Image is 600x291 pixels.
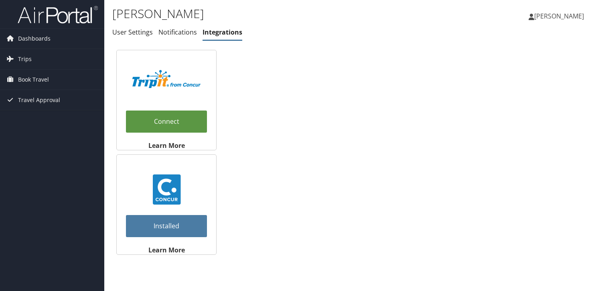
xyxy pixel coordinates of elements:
[126,111,207,133] a: Connect
[18,29,51,49] span: Dashboards
[158,28,197,37] a: Notifications
[203,28,242,37] a: Integrations
[112,28,153,37] a: User Settings
[152,174,182,205] img: concur_23.png
[132,70,201,88] img: TripIt_Logo_Color_SOHP.png
[126,215,207,237] a: Installed
[148,141,185,150] strong: Learn More
[18,5,98,24] img: airportal-logo.png
[529,4,592,28] a: [PERSON_NAME]
[18,70,49,90] span: Book Travel
[534,12,584,20] span: [PERSON_NAME]
[18,90,60,110] span: Travel Approval
[18,49,32,69] span: Trips
[148,246,185,254] strong: Learn More
[112,5,432,22] h1: [PERSON_NAME]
